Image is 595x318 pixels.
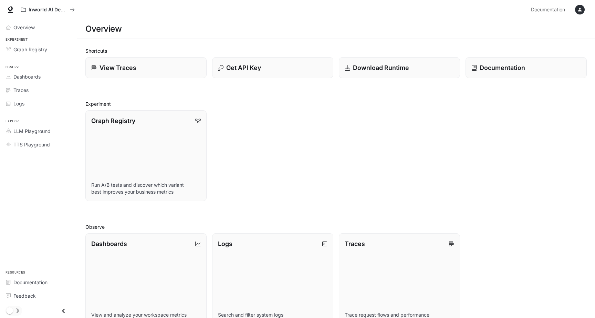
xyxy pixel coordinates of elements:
a: Documentation [466,57,587,78]
a: Traces [3,84,74,96]
a: Dashboards [3,71,74,83]
p: Run A/B tests and discover which variant best improves your business metrics [91,182,201,195]
p: Download Runtime [353,63,409,72]
p: Logs [218,239,232,248]
span: Feedback [13,292,36,299]
span: Dashboards [13,73,41,80]
button: Close drawer [56,304,71,318]
p: Get API Key [226,63,261,72]
a: Documentation [528,3,570,17]
span: Dark mode toggle [6,307,13,314]
span: LLM Playground [13,127,51,135]
span: Documentation [13,279,48,286]
p: Documentation [480,63,525,72]
h2: Observe [85,223,587,230]
button: Get API Key [212,57,333,78]
p: Dashboards [91,239,127,248]
span: Traces [13,86,29,94]
a: LLM Playground [3,125,74,137]
a: Logs [3,98,74,110]
span: TTS Playground [13,141,50,148]
span: Documentation [531,6,565,14]
h2: Shortcuts [85,47,587,54]
a: Overview [3,21,74,33]
a: View Traces [85,57,207,78]
a: Feedback [3,290,74,302]
p: Traces [345,239,365,248]
span: Overview [13,24,35,31]
p: Graph Registry [91,116,135,125]
a: Graph Registry [3,43,74,55]
span: Graph Registry [13,46,47,53]
a: Download Runtime [339,57,460,78]
a: Graph RegistryRun A/B tests and discover which variant best improves your business metrics [85,110,207,201]
a: Documentation [3,276,74,288]
h2: Experiment [85,100,587,107]
h1: Overview [85,22,122,36]
p: View Traces [100,63,136,72]
button: All workspaces [18,3,78,17]
a: TTS Playground [3,139,74,151]
span: Logs [13,100,24,107]
p: Inworld AI Demos [29,7,67,13]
